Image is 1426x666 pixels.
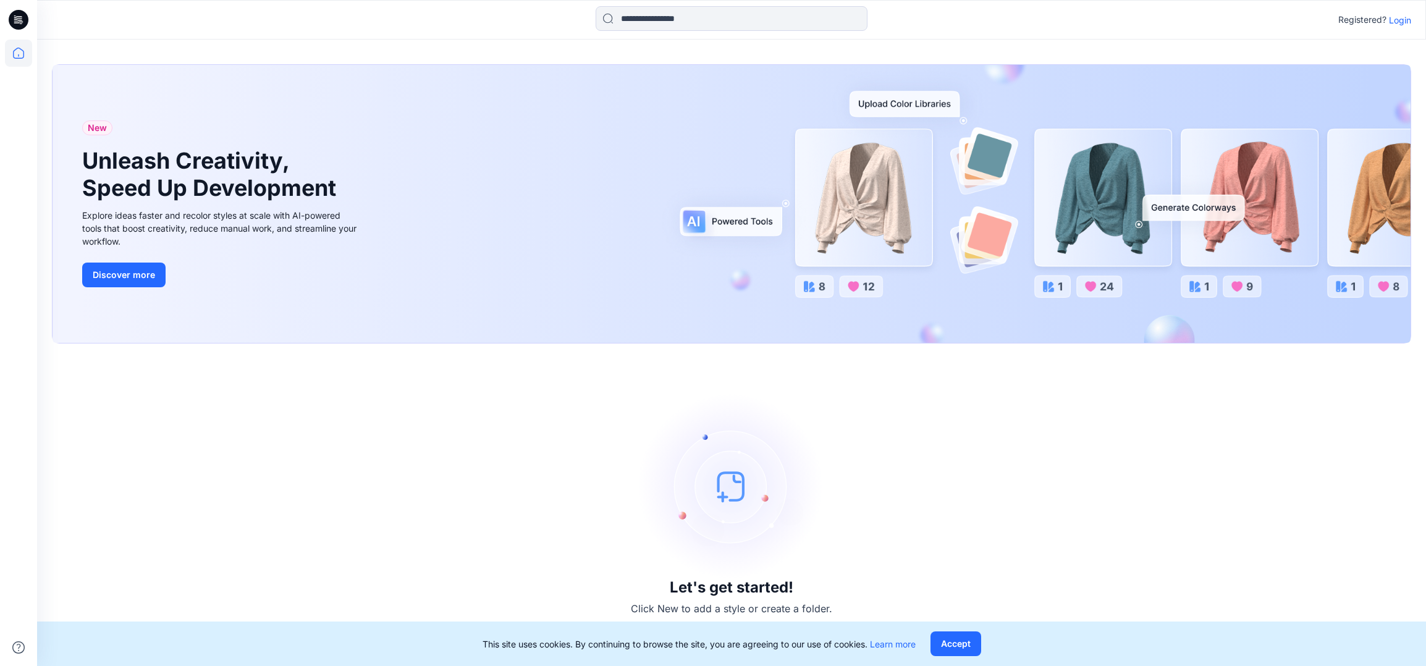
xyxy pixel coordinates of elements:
[82,209,360,248] div: Explore ideas faster and recolor styles at scale with AI-powered tools that boost creativity, red...
[82,263,166,287] button: Discover more
[639,394,824,579] img: empty-state-image.svg
[88,120,107,135] span: New
[82,263,360,287] a: Discover more
[1389,14,1411,27] p: Login
[483,638,916,651] p: This site uses cookies. By continuing to browse the site, you are agreeing to our use of cookies.
[670,579,793,596] h3: Let's get started!
[631,601,832,616] p: Click New to add a style or create a folder.
[82,148,342,201] h1: Unleash Creativity, Speed Up Development
[930,631,981,656] button: Accept
[870,639,916,649] a: Learn more
[1338,12,1386,27] p: Registered?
